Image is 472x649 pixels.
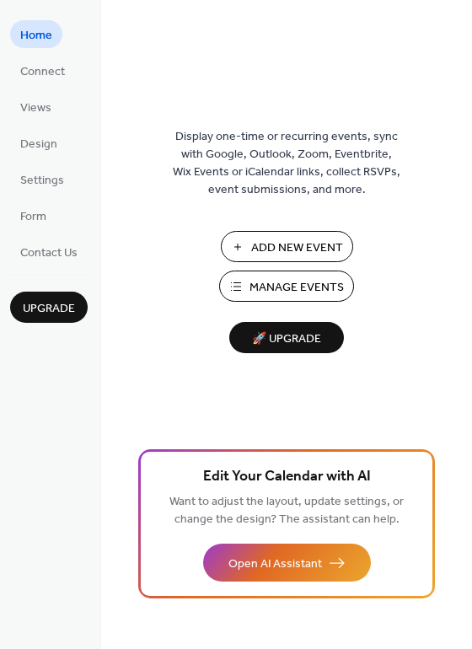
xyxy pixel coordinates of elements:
[10,201,56,229] a: Form
[20,172,64,190] span: Settings
[20,208,46,226] span: Form
[203,465,371,489] span: Edit Your Calendar with AI
[10,129,67,157] a: Design
[228,555,322,573] span: Open AI Assistant
[249,279,344,297] span: Manage Events
[239,328,334,351] span: 🚀 Upgrade
[203,544,371,582] button: Open AI Assistant
[20,63,65,81] span: Connect
[20,244,78,262] span: Contact Us
[20,99,51,117] span: Views
[221,231,353,262] button: Add New Event
[10,165,74,193] a: Settings
[251,239,343,257] span: Add New Event
[20,136,57,153] span: Design
[10,292,88,323] button: Upgrade
[10,93,62,121] a: Views
[10,20,62,48] a: Home
[169,491,404,531] span: Want to adjust the layout, update settings, or change the design? The assistant can help.
[219,271,354,302] button: Manage Events
[10,56,75,84] a: Connect
[173,128,400,199] span: Display one-time or recurring events, sync with Google, Outlook, Zoom, Eventbrite, Wix Events or ...
[20,27,52,45] span: Home
[10,238,88,265] a: Contact Us
[229,322,344,353] button: 🚀 Upgrade
[23,300,75,318] span: Upgrade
